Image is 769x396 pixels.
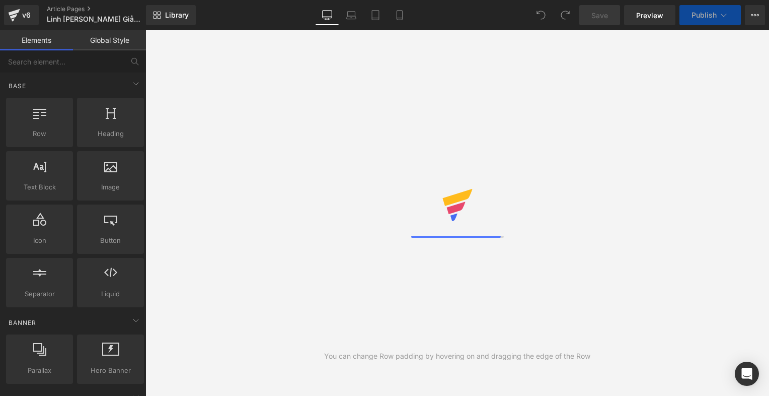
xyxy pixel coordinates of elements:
button: Redo [555,5,575,25]
span: Parallax [9,365,70,376]
span: Library [165,11,189,20]
span: Row [9,128,70,139]
span: Image [80,182,141,192]
span: Liquid [80,289,141,299]
a: Laptop [339,5,363,25]
button: Undo [531,5,551,25]
button: Publish [679,5,741,25]
a: v6 [4,5,39,25]
span: Hero Banner [80,365,141,376]
a: Preview [624,5,675,25]
span: Text Block [9,182,70,192]
div: Open Intercom Messenger [735,362,759,386]
a: New Library [146,5,196,25]
a: Article Pages [47,5,163,13]
div: You can change Row padding by hovering on and dragging the edge of the Row [324,351,590,362]
span: Base [8,81,27,91]
a: Global Style [73,30,146,50]
span: Separator [9,289,70,299]
span: Preview [636,10,663,21]
div: v6 [20,9,33,22]
span: Heading [80,128,141,139]
a: Mobile [388,5,412,25]
span: Save [591,10,608,21]
span: Icon [9,235,70,246]
a: Tablet [363,5,388,25]
span: Banner [8,318,37,327]
span: Button [80,235,141,246]
span: Publish [691,11,717,19]
button: More [745,5,765,25]
span: Linh [PERSON_NAME] Giấc Ngủ Như Thế Nào? (+ Đọc Kết Quả Của Linh) [47,15,143,23]
a: Desktop [315,5,339,25]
